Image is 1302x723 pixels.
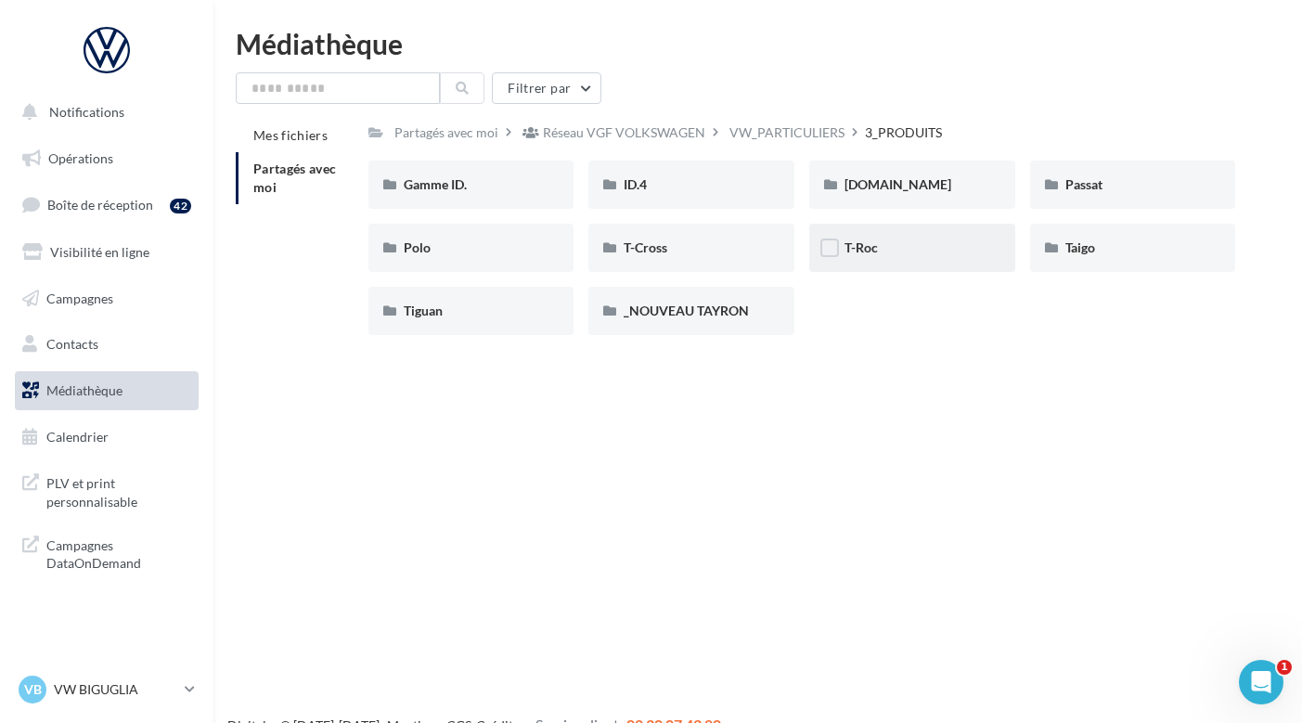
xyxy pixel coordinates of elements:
[729,123,844,142] div: VW_PARTICULIERS
[253,161,337,195] span: Partagés avec moi
[1239,660,1283,704] iframe: Intercom live chat
[46,471,191,510] span: PLV et print personnalisable
[844,239,878,255] span: T-Roc
[15,672,199,707] a: VB VW BIGUGLIA
[543,123,705,142] div: Réseau VGF VOLKSWAGEN
[11,525,202,580] a: Campagnes DataOnDemand
[11,418,202,457] a: Calendrier
[47,197,153,213] span: Boîte de réception
[11,93,195,132] button: Notifications
[46,290,113,305] span: Campagnes
[49,104,124,120] span: Notifications
[24,680,42,699] span: VB
[404,239,431,255] span: Polo
[865,123,942,142] div: 3_PRODUITS
[253,127,328,143] span: Mes fichiers
[11,233,202,272] a: Visibilité en ligne
[170,199,191,213] div: 42
[624,176,647,192] span: ID.4
[1065,176,1102,192] span: Passat
[236,30,1280,58] div: Médiathèque
[1065,239,1095,255] span: Taigo
[11,185,202,225] a: Boîte de réception42
[404,303,443,318] span: Tiguan
[48,150,113,166] span: Opérations
[11,139,202,178] a: Opérations
[46,533,191,573] span: Campagnes DataOnDemand
[394,123,498,142] div: Partagés avec moi
[11,325,202,364] a: Contacts
[404,176,467,192] span: Gamme ID.
[50,244,149,260] span: Visibilité en ligne
[624,239,667,255] span: T-Cross
[46,382,122,398] span: Médiathèque
[11,371,202,410] a: Médiathèque
[11,463,202,518] a: PLV et print personnalisable
[46,429,109,445] span: Calendrier
[624,303,749,318] span: _NOUVEAU TAYRON
[844,176,951,192] span: [DOMAIN_NAME]
[492,72,601,104] button: Filtrer par
[1277,660,1292,675] span: 1
[11,279,202,318] a: Campagnes
[46,336,98,352] span: Contacts
[54,680,177,699] p: VW BIGUGLIA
